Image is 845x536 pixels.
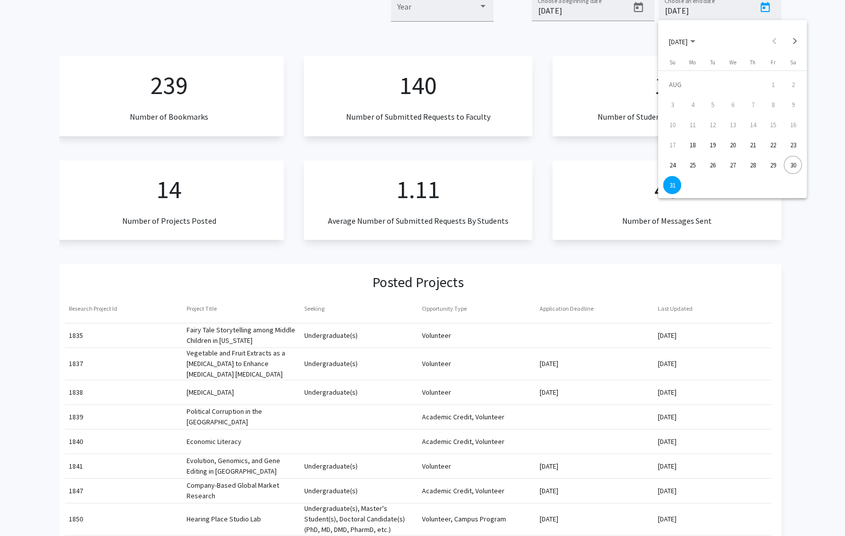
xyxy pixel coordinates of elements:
button: August 10, 2025 [662,115,682,135]
button: August 25, 2025 [682,155,702,175]
button: August 1, 2025 [763,74,783,95]
div: 26 [703,156,721,174]
div: 10 [663,116,681,134]
button: August 13, 2025 [722,115,742,135]
div: 1 [764,75,782,94]
button: Previous month [764,31,784,51]
button: August 3, 2025 [662,95,682,115]
button: Choose month and year [661,31,703,51]
span: [DATE] [669,37,688,46]
span: Su [669,59,675,66]
button: August 9, 2025 [783,95,803,115]
span: Tu [710,59,715,66]
div: 31 [663,176,681,194]
button: August 14, 2025 [742,115,763,135]
div: 7 [743,96,762,114]
div: 8 [764,96,782,114]
div: 20 [723,136,741,154]
button: August 31, 2025 [662,175,682,195]
div: 15 [764,116,782,134]
button: Next month [784,31,804,51]
button: August 5, 2025 [702,95,722,115]
button: August 16, 2025 [783,115,803,135]
div: 9 [784,96,802,114]
td: AUG [662,74,763,95]
div: 17 [663,136,681,154]
button: August 6, 2025 [722,95,742,115]
button: August 29, 2025 [763,155,783,175]
div: 14 [743,116,762,134]
button: August 19, 2025 [702,135,722,155]
button: August 2, 2025 [783,74,803,95]
div: 21 [743,136,762,154]
button: August 20, 2025 [722,135,742,155]
div: 5 [703,96,721,114]
button: August 12, 2025 [702,115,722,135]
button: August 23, 2025 [783,135,803,155]
div: 28 [743,156,762,174]
div: 27 [723,156,741,174]
span: Sa [790,59,796,66]
button: August 11, 2025 [682,115,702,135]
div: 29 [764,156,782,174]
button: August 4, 2025 [682,95,702,115]
div: 3 [663,96,681,114]
button: August 24, 2025 [662,155,682,175]
div: 24 [663,156,681,174]
button: August 22, 2025 [763,135,783,155]
span: Th [750,59,755,66]
span: We [729,59,736,66]
button: August 18, 2025 [682,135,702,155]
div: 12 [703,116,721,134]
div: 16 [784,116,802,134]
span: Mo [689,59,696,66]
div: 23 [784,136,802,154]
button: August 15, 2025 [763,115,783,135]
div: 6 [723,96,741,114]
div: 11 [683,116,701,134]
div: 13 [723,116,741,134]
div: 30 [784,156,802,174]
button: August 27, 2025 [722,155,742,175]
button: August 28, 2025 [742,155,763,175]
div: 4 [683,96,701,114]
iframe: Chat [8,491,43,528]
button: August 30, 2025 [783,155,803,175]
button: August 17, 2025 [662,135,682,155]
button: August 26, 2025 [702,155,722,175]
div: 19 [703,136,721,154]
button: August 7, 2025 [742,95,763,115]
button: August 21, 2025 [742,135,763,155]
span: Fr [770,59,775,66]
div: 22 [764,136,782,154]
button: August 8, 2025 [763,95,783,115]
div: 18 [683,136,701,154]
div: 25 [683,156,701,174]
div: 2 [784,75,802,94]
